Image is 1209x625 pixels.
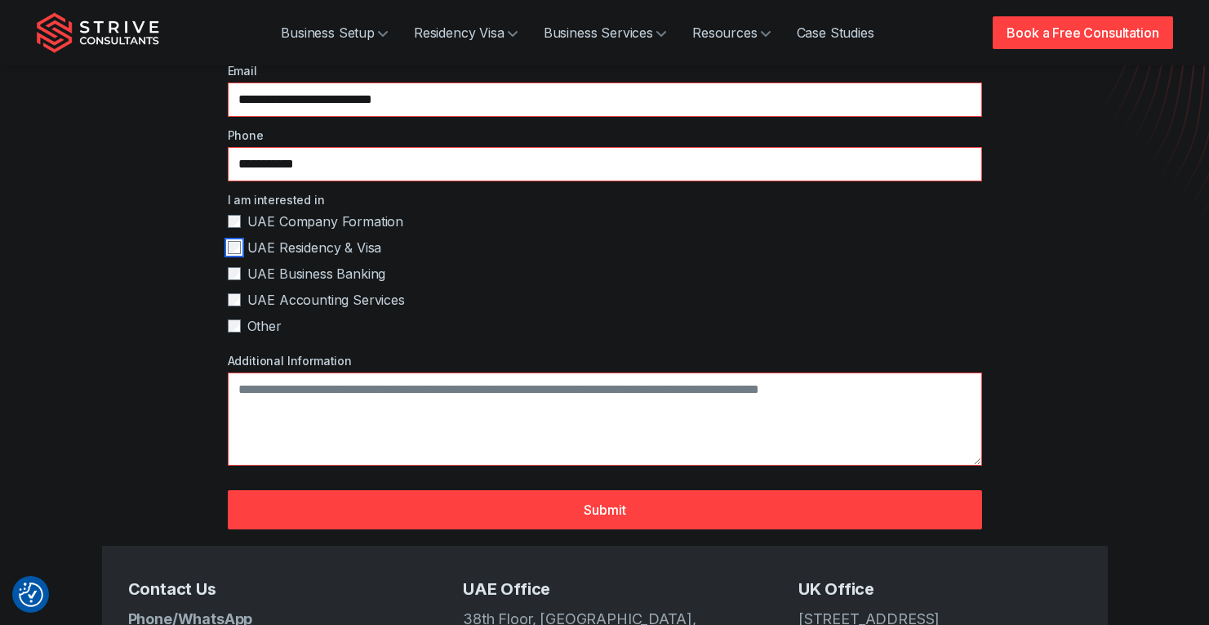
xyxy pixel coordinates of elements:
a: Business Setup [268,16,401,49]
a: Resources [679,16,784,49]
a: Book a Free Consultation [993,16,1172,49]
input: UAE Accounting Services [228,293,241,306]
label: I am interested in [228,191,982,208]
img: Revisit consent button [19,583,43,607]
a: Case Studies [784,16,887,49]
h5: Contact Us [128,578,411,601]
input: UAE Business Banking [228,267,241,280]
a: Business Services [531,16,679,49]
span: UAE Accounting Services [247,290,405,310]
button: Submit [228,490,982,529]
span: Other [247,316,282,336]
label: Additional Information [228,352,982,369]
span: UAE Residency & Visa [247,238,382,257]
button: Consent Preferences [19,583,43,607]
h5: UAE Office [463,578,746,601]
input: Other [228,319,241,333]
img: Strive Consultants [37,12,159,53]
input: UAE Company Formation [228,215,241,228]
input: UAE Residency & Visa [228,241,241,254]
span: UAE Company Formation [247,212,404,231]
label: Phone [228,127,982,144]
a: Residency Visa [401,16,531,49]
label: Email [228,62,982,79]
span: UAE Business Banking [247,264,386,283]
h5: UK Office [798,578,1082,601]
